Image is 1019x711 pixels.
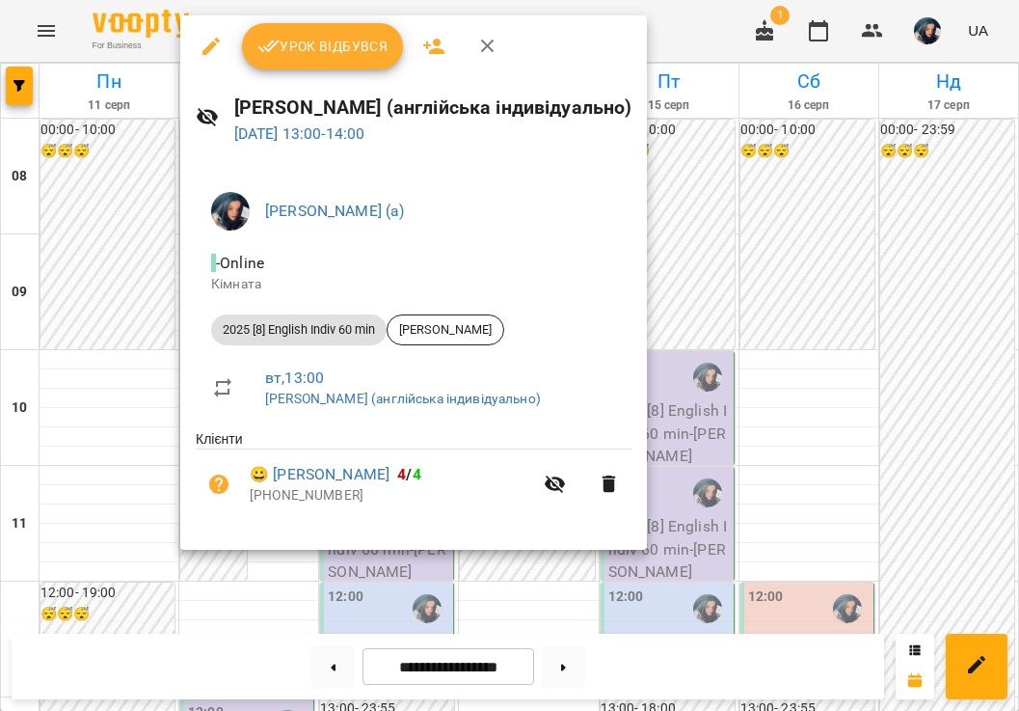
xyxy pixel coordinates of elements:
div: [PERSON_NAME] [387,314,504,345]
h6: [PERSON_NAME] (англійська індивідуально) [234,93,632,123]
p: [PHONE_NUMBER] [250,486,532,506]
span: Урок відбувся [257,35,389,58]
a: 😀 [PERSON_NAME] [250,463,389,486]
a: [DATE] 13:00-14:00 [234,124,365,143]
span: 4 [397,465,406,483]
span: - Online [211,254,268,272]
span: [PERSON_NAME] [388,321,503,339]
a: вт , 13:00 [265,369,324,387]
button: Візит ще не сплачено. Додати оплату? [196,461,242,507]
img: a25f17a1166e7f267f2f46aa20c26a21.jpg [211,192,250,231]
span: 4 [413,465,421,483]
button: Урок відбувся [242,23,404,69]
a: [PERSON_NAME] (а) [265,202,405,220]
a: [PERSON_NAME] (англійська індивідуально) [265,391,541,406]
b: / [397,465,420,483]
p: Кімната [211,275,616,294]
span: 2025 [8] English Indiv 60 min [211,321,387,339]
ul: Клієнти [196,429,631,526]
